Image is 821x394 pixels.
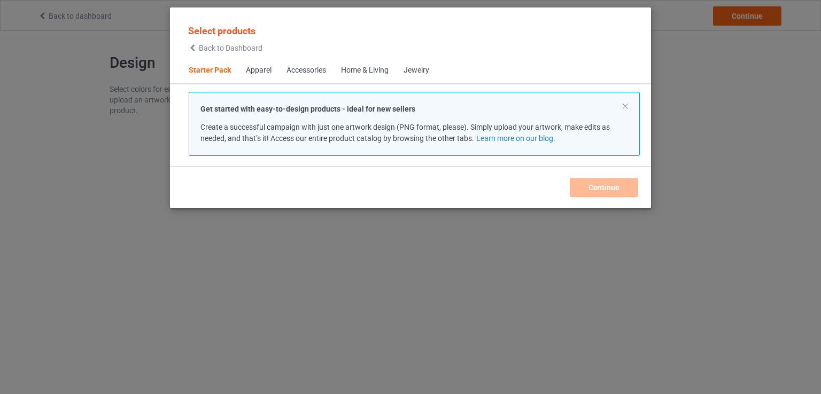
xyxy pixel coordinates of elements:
strong: Get started with easy-to-design products - ideal for new sellers [200,105,415,113]
div: Apparel [246,65,272,76]
span: Starter Pack [181,58,238,83]
span: Select products [188,25,255,36]
div: Accessories [286,65,326,76]
a: Learn more on our blog. [476,134,555,143]
div: Home & Living [341,65,389,76]
div: Jewelry [404,65,429,76]
span: Create a successful campaign with just one artwork design (PNG format, please). Simply upload you... [200,123,610,143]
span: Back to Dashboard [199,44,262,52]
